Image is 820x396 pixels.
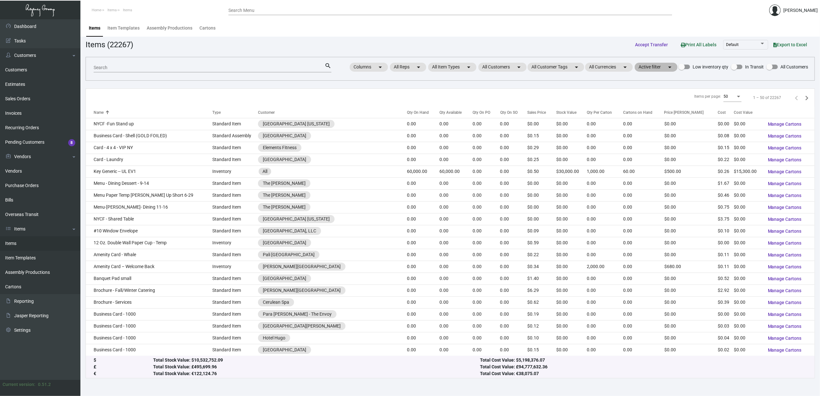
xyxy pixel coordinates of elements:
[623,130,664,142] td: 0.00
[664,261,718,273] td: $680.00
[94,110,212,115] div: Name
[86,130,212,142] td: Business Card - Shell (GOLD FOILED)
[86,177,212,189] td: Menu - Dining Dessert - 9-14
[212,177,258,189] td: Standard Item
[86,237,212,249] td: 12 Oz. Double Wall Paper Cup - Temp
[263,156,306,163] div: [GEOGRAPHIC_DATA]
[734,130,762,142] td: $0.00
[556,201,587,213] td: $0.00
[473,166,500,177] td: 0.00
[527,261,556,273] td: $0.34
[440,273,473,284] td: 0.00
[199,25,216,32] div: Cartons
[763,154,807,166] button: Manage Cartons
[212,189,258,201] td: Standard Item
[768,300,802,305] span: Manage Cartons
[768,347,802,353] span: Manage Cartons
[734,249,762,261] td: $0.00
[769,4,781,16] img: admin@bootstrapmaster.com
[664,118,718,130] td: $0.00
[556,225,587,237] td: $0.00
[664,213,718,225] td: $0.00
[123,8,132,12] span: Items
[623,237,664,249] td: 0.00
[556,110,587,115] div: Stock Value
[734,118,762,130] td: $0.00
[263,263,341,270] div: [PERSON_NAME][GEOGRAPHIC_DATA]
[407,201,439,213] td: 0.00
[527,110,546,115] div: Sales Price
[86,261,212,273] td: Amenity Card – Welcome Back
[623,118,664,130] td: 0.00
[763,309,807,320] button: Manage Cartons
[212,110,221,115] div: Type
[212,118,258,130] td: Standard Item
[500,177,528,189] td: 0.00
[86,273,212,284] td: Banquet Pad small
[623,201,664,213] td: 0.00
[500,130,528,142] td: 0.00
[587,130,623,142] td: 0.00
[556,166,587,177] td: $30,000.00
[527,177,556,189] td: $0.00
[664,177,718,189] td: $0.00
[718,130,734,142] td: $0.08
[407,261,439,273] td: 0.00
[500,110,518,115] div: Qty On SO
[147,25,192,32] div: Assembly Productions
[664,110,704,115] div: Price [PERSON_NAME]
[212,130,258,142] td: Standard Assembly
[407,237,439,249] td: 0.00
[587,166,623,177] td: 1,000.00
[263,192,306,199] div: The [PERSON_NAME]
[768,324,802,329] span: Manage Cartons
[92,8,101,12] span: Home
[440,237,473,249] td: 0.00
[376,63,384,71] mat-icon: arrow_drop_down
[587,225,623,237] td: 0.00
[527,201,556,213] td: $0.00
[500,261,528,273] td: 0.00
[527,142,556,154] td: $0.29
[407,118,439,130] td: 0.00
[718,249,734,261] td: $0.11
[440,142,473,154] td: 0.00
[745,63,764,71] span: In Transit
[86,118,212,130] td: NYCF -Fun Stand up
[664,249,718,261] td: $0.00
[263,180,306,187] div: The [PERSON_NAME]
[407,110,429,115] div: Qty On Hand
[86,189,212,201] td: Menu Paper Temp [PERSON_NAME] Up Short 6-29
[768,264,802,269] span: Manage Cartons
[212,154,258,166] td: Standard Item
[763,142,807,154] button: Manage Cartons
[500,213,528,225] td: 0.00
[212,237,258,249] td: Inventory
[734,225,762,237] td: $0.00
[556,237,587,249] td: $0.00
[325,62,331,70] mat-icon: search
[263,216,330,222] div: [GEOGRAPHIC_DATA] [US_STATE]
[734,110,752,115] div: Cost Value
[768,181,802,186] span: Manage Cartons
[623,225,664,237] td: 0.00
[783,7,818,14] div: [PERSON_NAME]
[86,213,212,225] td: NYCF - Shared Table
[734,261,762,273] td: $0.00
[763,261,807,273] button: Manage Cartons
[500,201,528,213] td: 0.00
[212,249,258,261] td: Standard Item
[556,261,587,273] td: $0.00
[212,225,258,237] td: Standard Item
[473,118,500,130] td: 0.00
[768,133,802,139] span: Manage Cartons
[763,225,807,237] button: Manage Cartons
[664,237,718,249] td: $0.00
[666,63,674,71] mat-icon: arrow_drop_down
[726,42,739,47] span: Default
[718,201,734,213] td: $0.75
[768,193,802,198] span: Manage Cartons
[734,154,762,166] td: $0.00
[587,118,623,130] td: 0.00
[86,154,212,166] td: Card - Laundry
